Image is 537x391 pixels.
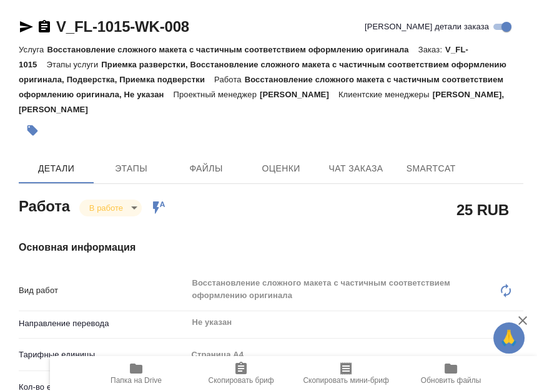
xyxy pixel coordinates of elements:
[86,203,127,213] button: В работе
[19,19,34,34] button: Скопировать ссылку для ЯМессенджера
[79,200,142,216] div: В работе
[19,60,506,84] p: Приемка разверстки, Восстановление сложного макета с частичным соответствием оформлению оригинала...
[187,344,523,365] div: Страница А4
[189,356,293,391] button: Скопировать бриф
[19,45,47,54] p: Услуга
[493,322,525,354] button: 🙏
[19,75,503,99] p: Восстановление сложного макета с частичным соответствием оформлению оригинала, Не указан
[101,161,161,176] span: Этапы
[421,376,481,385] span: Обновить файлы
[498,325,520,351] span: 🙏
[338,90,433,99] p: Клиентские менеджеры
[19,240,523,255] h4: Основная информация
[19,117,46,144] button: Добавить тэг
[303,376,388,385] span: Скопировать мини-бриф
[214,75,245,84] p: Работа
[56,18,189,35] a: V_FL-1015-WK-008
[251,161,311,176] span: Оценки
[418,45,445,54] p: Заказ:
[37,19,52,34] button: Скопировать ссылку
[176,161,236,176] span: Файлы
[111,376,162,385] span: Папка на Drive
[19,317,187,330] p: Направление перевода
[19,284,187,297] p: Вид работ
[456,199,509,220] h2: 25 RUB
[260,90,338,99] p: [PERSON_NAME]
[398,356,503,391] button: Обновить файлы
[47,45,418,54] p: Восстановление сложного макета с частичным соответствием оформлению оригинала
[401,161,461,176] span: SmartCat
[26,161,86,176] span: Детали
[19,349,187,361] p: Тарифные единицы
[208,376,273,385] span: Скопировать бриф
[365,21,489,33] span: [PERSON_NAME] детали заказа
[326,161,386,176] span: Чат заказа
[293,356,398,391] button: Скопировать мини-бриф
[84,356,189,391] button: Папка на Drive
[173,90,259,99] p: Проектный менеджер
[19,194,70,216] h2: Работа
[46,60,101,69] p: Этапы услуги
